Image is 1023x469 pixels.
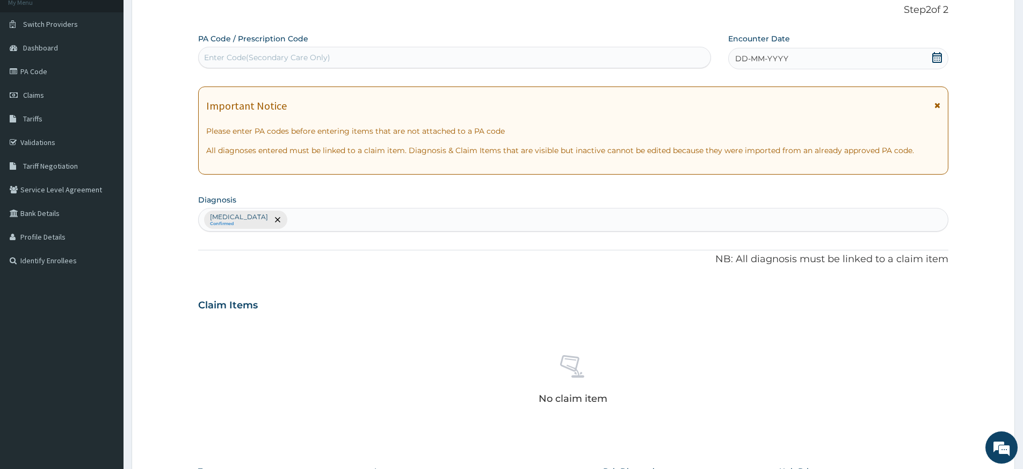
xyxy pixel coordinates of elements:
[23,114,42,124] span: Tariffs
[198,194,236,205] label: Diagnosis
[56,60,180,74] div: Chat with us now
[728,33,790,44] label: Encounter Date
[204,52,330,63] div: Enter Code(Secondary Care Only)
[539,393,607,404] p: No claim item
[176,5,202,31] div: Minimize live chat window
[206,145,940,156] p: All diagnoses entered must be linked to a claim item. Diagnosis & Claim Items that are visible bu...
[198,252,948,266] p: NB: All diagnosis must be linked to a claim item
[206,126,940,136] p: Please enter PA codes before entering items that are not attached to a PA code
[198,300,258,312] h3: Claim Items
[198,4,948,16] p: Step 2 of 2
[206,100,287,112] h1: Important Notice
[735,53,788,64] span: DD-MM-YYYY
[20,54,43,81] img: d_794563401_company_1708531726252_794563401
[198,33,308,44] label: PA Code / Prescription Code
[23,161,78,171] span: Tariff Negotiation
[23,90,44,100] span: Claims
[5,293,205,331] textarea: Type your message and hit 'Enter'
[23,19,78,29] span: Switch Providers
[23,43,58,53] span: Dashboard
[62,135,148,244] span: We're online!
